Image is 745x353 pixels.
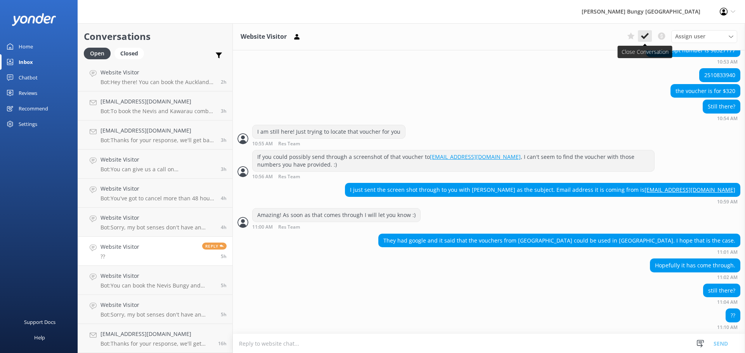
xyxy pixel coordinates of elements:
p: ?? [100,253,139,260]
p: Bot: Sorry, my bot senses don't have an answer for that, please try and rephrase your question, I... [100,224,215,231]
a: Closed [114,49,148,57]
div: Amazing! As soon as that comes through I will let you know :) [253,208,420,222]
div: Hopefully it has come through. [650,259,740,272]
div: Support Docs [24,314,55,330]
h4: Website Visitor [100,243,139,251]
a: Website VisitorBot:You can give us a call on [PHONE_NUMBER] or [PHONE_NUMBER] to chat with a crew... [78,150,232,179]
span: Oct 09 2025 12:47pm (UTC +13:00) Pacific/Auckland [221,108,227,114]
span: Oct 09 2025 10:45am (UTC +13:00) Pacific/Auckland [221,311,227,318]
strong: 11:10 AM [717,325,738,330]
h4: [EMAIL_ADDRESS][DOMAIN_NAME] [100,126,215,135]
div: Recommend [19,101,48,116]
p: Bot: To book the Nevis and Kawarau combo, please give us a call on [PHONE_NUMBER] or [PHONE_NUMBE... [100,108,215,115]
span: Oct 09 2025 11:07am (UTC +13:00) Pacific/Auckland [221,282,227,289]
span: Res Team [278,174,300,179]
h4: [EMAIL_ADDRESS][DOMAIN_NAME] [100,330,212,338]
div: Oct 09 2025 11:04am (UTC +13:00) Pacific/Auckland [703,299,740,305]
div: I am still here! Just trying to locate that voucher for you [253,125,405,138]
a: [EMAIL_ADDRESS][DOMAIN_NAME]Bot:Thanks for your response, we'll get back to you as soon as we can... [78,121,232,150]
a: Website VisitorBot:Sorry, my bot senses don't have an answer for that, please try and rephrase yo... [78,208,232,237]
a: Website VisitorBot:You've got to cancel more than 48 hours in advance to snag a 100% refund. If y... [78,179,232,208]
div: Chatbot [19,70,38,85]
div: Oct 09 2025 10:54am (UTC +13:00) Pacific/Auckland [703,115,740,121]
strong: 11:04 AM [717,300,738,305]
strong: 10:59 AM [717,200,738,204]
div: Help [34,330,45,345]
h4: Website Visitor [100,68,215,77]
h4: Website Visitor [100,155,215,164]
div: Still there? [703,100,740,113]
span: Assign user [675,32,705,41]
div: the voucher is for $320 [671,84,740,98]
a: [EMAIL_ADDRESS][DOMAIN_NAME] [645,186,735,193]
img: yonder-white-logo.png [12,13,56,26]
strong: 10:54 AM [717,116,738,121]
h4: Website Visitor [100,184,215,193]
span: Oct 09 2025 12:42pm (UTC +13:00) Pacific/Auckland [221,137,227,143]
strong: 10:53 AM [717,60,738,64]
div: Reviews [19,85,37,101]
div: Oct 09 2025 10:53am (UTC +13:00) Pacific/Auckland [646,59,740,64]
p: Bot: You've got to cancel more than 48 hours in advance to snag a 100% refund. If you cancel less... [100,195,215,202]
span: Reply [202,243,227,250]
div: Oct 09 2025 10:56am (UTC +13:00) Pacific/Auckland [252,174,655,179]
p: Bot: You can book the Nevis Bungy and Swing online at [URL][DOMAIN_NAME] and [URL][DOMAIN_NAME]. ... [100,282,215,289]
a: [EMAIL_ADDRESS][DOMAIN_NAME]Bot:To book the Nevis and Kawarau combo, please give us a call on [PH... [78,91,232,121]
span: Res Team [278,141,300,146]
p: Bot: You can give us a call on [PHONE_NUMBER] or [PHONE_NUMBER] to chat with a crew member. Our o... [100,166,215,173]
h4: Website Visitor [100,214,215,222]
a: [EMAIL_ADDRESS][DOMAIN_NAME]Bot:Thanks for your response, we'll get back to you as soon as we can... [78,324,232,353]
div: still there? [703,284,740,297]
a: Open [84,49,114,57]
div: Home [19,39,33,54]
strong: 11:02 AM [717,275,738,280]
p: Bot: Thanks for your response, we'll get back to you as soon as we can during opening hours. [100,137,215,144]
div: Oct 09 2025 11:00am (UTC +13:00) Pacific/Auckland [252,224,421,230]
div: Oct 09 2025 11:01am (UTC +13:00) Pacific/Auckland [378,249,740,255]
div: I just sent the screen shot through to you with [PERSON_NAME] as the subject. Email address it is... [345,183,740,196]
a: Website Visitor??Reply5h [78,237,232,266]
strong: 10:56 AM [252,174,273,179]
div: Assign User [671,30,737,43]
strong: 10:55 AM [252,141,273,146]
span: Oct 09 2025 11:23am (UTC +13:00) Pacific/Auckland [221,224,227,231]
h3: Website Visitor [241,32,287,42]
div: ?? [726,309,740,322]
strong: 11:00 AM [252,225,273,230]
div: Oct 09 2025 10:59am (UTC +13:00) Pacific/Auckland [345,199,740,204]
strong: 11:01 AM [717,250,738,255]
div: They had google and it said that the vouchers from [GEOGRAPHIC_DATA] could be used in [GEOGRAPHIC... [379,234,740,247]
p: Bot: Hey there! You can book the Auckland Bridge Bungy online at [URL][DOMAIN_NAME]. If you're us... [100,79,215,86]
span: Oct 09 2025 11:10am (UTC +13:00) Pacific/Auckland [221,253,227,260]
span: Res Team [278,225,300,230]
div: Settings [19,116,37,132]
h4: Website Visitor [100,301,215,309]
div: Closed [114,48,144,59]
div: Oct 09 2025 11:10am (UTC +13:00) Pacific/Auckland [717,324,740,330]
span: Oct 09 2025 12:01pm (UTC +13:00) Pacific/Auckland [221,195,227,201]
div: The receipt number is 96327177 [646,44,740,57]
span: Oct 08 2025 11:32pm (UTC +13:00) Pacific/Auckland [218,340,227,347]
div: 2510833940 [700,69,740,82]
h4: Website Visitor [100,272,215,280]
a: [EMAIL_ADDRESS][DOMAIN_NAME] [430,153,521,160]
p: Bot: Thanks for your response, we'll get back to you as soon as we can during opening hours. [100,340,212,347]
div: Inbox [19,54,33,70]
h4: [EMAIL_ADDRESS][DOMAIN_NAME] [100,97,215,106]
a: Website VisitorBot:You can book the Nevis Bungy and Swing online at [URL][DOMAIN_NAME] and [URL][... [78,266,232,295]
h2: Conversations [84,29,227,44]
div: Oct 09 2025 10:55am (UTC +13:00) Pacific/Auckland [252,141,405,146]
p: Bot: Sorry, my bot senses don't have an answer for that, please try and rephrase your question, I... [100,311,215,318]
div: If you could possibly send through a screenshot of that voucher to , I can't seem to find the vou... [253,150,654,171]
span: Oct 09 2025 01:31pm (UTC +13:00) Pacific/Auckland [221,79,227,85]
a: Website VisitorBot:Hey there! You can book the Auckland Bridge Bungy online at [URL][DOMAIN_NAME]... [78,62,232,91]
div: Oct 09 2025 11:02am (UTC +13:00) Pacific/Auckland [650,274,740,280]
div: Open [84,48,111,59]
span: Oct 09 2025 12:40pm (UTC +13:00) Pacific/Auckland [221,166,227,172]
a: Website VisitorBot:Sorry, my bot senses don't have an answer for that, please try and rephrase yo... [78,295,232,324]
